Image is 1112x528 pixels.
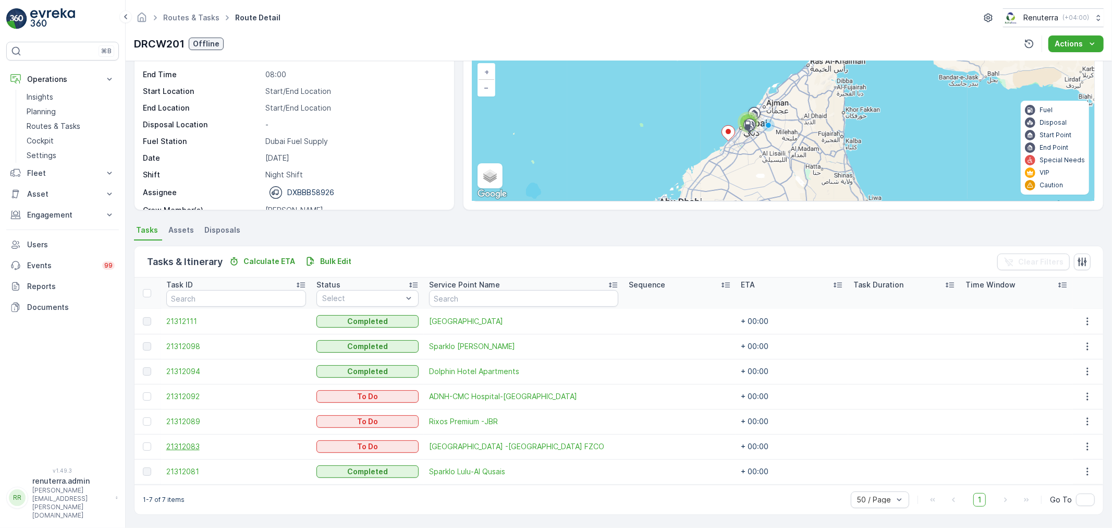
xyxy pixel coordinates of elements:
[136,16,148,25] a: Homepage
[104,261,113,270] p: 99
[484,67,489,76] span: +
[1040,169,1049,177] p: VIP
[736,409,848,434] td: + 00:00
[27,150,56,161] p: Settings
[1018,257,1064,267] p: Clear Filters
[357,441,378,452] p: To Do
[429,391,618,402] span: ADNH-CMC Hospital-[GEOGRAPHIC_DATA]
[27,136,54,146] p: Cockpit
[429,290,618,307] input: Search
[265,86,443,97] p: Start/End Location
[997,254,1070,270] button: Clear Filters
[429,366,618,377] span: Dolphin Hotel Apartments
[6,297,119,318] a: Documents
[472,35,1094,201] div: 0
[429,316,618,327] a: Sparklo Lulu Center Village
[1040,181,1063,189] p: Caution
[429,466,618,477] a: Sparklo Lulu-Al Qusais
[347,341,388,352] p: Completed
[22,90,119,104] a: Insights
[736,434,848,459] td: + 00:00
[265,119,443,130] p: -
[429,416,618,427] a: Rixos Premium -JBR
[6,234,119,255] a: Users
[166,341,307,352] a: 21312098
[853,280,903,290] p: Task Duration
[736,459,848,484] td: + 00:00
[143,442,151,451] div: Toggle Row Selected
[134,36,185,52] p: DRCW201
[265,205,443,215] p: [PERSON_NAME]
[143,153,261,163] p: Date
[225,255,299,268] button: Calculate ETA
[316,340,418,353] button: Completed
[1040,118,1067,127] p: Disposal
[22,134,119,148] a: Cockpit
[193,39,219,49] p: Offline
[204,225,240,235] span: Disposals
[973,493,986,507] span: 1
[316,465,418,478] button: Completed
[741,280,755,290] p: ETA
[6,255,119,276] a: Events99
[6,69,119,90] button: Operations
[166,391,307,402] a: 21312092
[6,276,119,297] a: Reports
[143,86,261,97] p: Start Location
[143,69,261,80] p: End Time
[27,74,98,85] p: Operations
[166,416,307,427] a: 21312089
[6,476,119,520] button: RRrenuterra.admin[PERSON_NAME][EMAIL_ADDRESS][PERSON_NAME][DOMAIN_NAME]
[265,136,443,147] p: Dubai Fuel Supply
[27,302,115,313] p: Documents
[143,496,185,504] p: 1-7 of 7 items
[101,47,112,55] p: ⌘B
[143,103,261,113] p: End Location
[27,210,98,220] p: Engagement
[475,187,509,201] a: Open this area in Google Maps (opens a new window)
[6,184,119,205] button: Asset
[1055,39,1083,49] p: Actions
[265,103,443,113] p: Start/End Location
[6,205,119,225] button: Engagement
[143,136,261,147] p: Fuel Station
[243,256,295,267] p: Calculate ETA
[316,365,418,378] button: Completed
[136,225,158,235] span: Tasks
[166,316,307,327] a: 21312111
[143,170,261,180] p: Shift
[22,148,119,163] a: Settings
[166,466,307,477] a: 21312081
[6,163,119,184] button: Fleet
[143,367,151,376] div: Toggle Row Selected
[1040,131,1071,139] p: Start Point
[479,164,502,187] a: Layers
[163,13,219,22] a: Routes & Tasks
[738,112,759,133] div: 6
[1050,495,1072,505] span: Go To
[22,119,119,134] a: Routes & Tasks
[484,83,489,92] span: −
[27,121,80,131] p: Routes & Tasks
[1048,35,1104,52] button: Actions
[316,415,418,428] button: To Do
[347,366,388,377] p: Completed
[143,119,261,130] p: Disposal Location
[32,486,111,520] p: [PERSON_NAME][EMAIL_ADDRESS][PERSON_NAME][DOMAIN_NAME]
[1040,106,1053,114] p: Fuel
[30,8,75,29] img: logo_light-DOdMpM7g.png
[479,80,494,95] a: Zoom Out
[233,13,283,23] span: Route Detail
[27,281,115,292] p: Reports
[347,316,388,327] p: Completed
[143,392,151,401] div: Toggle Row Selected
[429,341,618,352] a: Sparklo Lulu-Rashidiya
[479,64,494,80] a: Zoom In
[265,69,443,80] p: 08:00
[357,391,378,402] p: To Do
[1003,12,1019,23] img: Screenshot_2024-07-26_at_13.33.01.png
[265,170,443,180] p: Night Shift
[166,280,193,290] p: Task ID
[189,38,224,50] button: Offline
[22,104,119,119] a: Planning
